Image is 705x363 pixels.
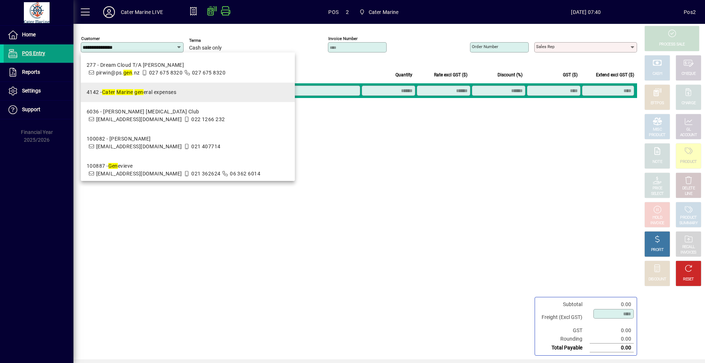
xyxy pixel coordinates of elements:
span: Reports [22,69,40,75]
button: Profile [97,6,121,19]
span: Extend excl GST ($) [596,71,634,79]
span: Cash sale only [189,45,222,51]
span: Cater Marine [369,6,399,18]
div: RECALL [682,244,695,250]
div: DISCOUNT [648,277,666,282]
div: 6036 - [PERSON_NAME] [MEDICAL_DATA] Club [87,108,225,116]
span: 021 407714 [191,144,220,149]
span: Terms [189,38,233,43]
span: Home [22,32,36,37]
span: 027 675 8320 [149,70,182,76]
em: gen [123,70,132,76]
span: 027 675 8320 [192,70,225,76]
div: SUMMARY [679,221,698,226]
span: 021 362624 [191,171,220,177]
div: 277 - Dream Cloud T/A [PERSON_NAME] [87,61,225,69]
span: [DATE] 07:40 [488,6,684,18]
span: GST ($) [563,71,578,79]
td: Freight (Excl GST) [538,309,590,326]
mat-label: Customer [81,36,100,41]
div: PROFIT [651,247,664,253]
div: INVOICES [680,250,696,255]
div: CHARGE [681,101,696,106]
div: GL [686,127,691,133]
span: 06 362 6014 [230,171,260,177]
mat-option: 4142 - Cater Marine general expenses [81,83,295,102]
span: Quantity [395,71,412,79]
div: PRICE [652,186,662,191]
span: POS Entry [22,50,45,56]
span: Discount (%) [498,71,523,79]
td: Total Payable [538,344,590,352]
div: INVOICE [650,221,664,226]
mat-option: 100887 - Genevieve [81,156,295,184]
em: Marine [116,89,133,95]
div: PRODUCT [680,215,697,221]
td: Subtotal [538,300,590,309]
div: PROCESS SALE [659,42,685,47]
em: gen [134,89,143,95]
div: PRODUCT [680,159,697,165]
mat-label: Order number [472,44,498,49]
div: PRODUCT [649,133,665,138]
td: 0.00 [590,300,634,309]
div: 100887 - evieve [87,162,260,170]
div: 100082 - [PERSON_NAME] [87,135,221,143]
mat-option: 6036 - Russell Boating Club [81,102,295,129]
mat-label: Sales rep [536,44,554,49]
td: 0.00 [590,326,634,335]
a: Settings [4,82,73,100]
span: [EMAIL_ADDRESS][DOMAIN_NAME] [96,171,182,177]
span: Support [22,106,40,112]
div: EFTPOS [651,101,664,106]
td: GST [538,326,590,335]
mat-option: 277 - Dream Cloud T/A Malcolm Irwin [81,55,295,83]
div: LINE [685,191,692,197]
div: CASH [652,71,662,77]
span: 022 1266 232 [191,116,225,122]
mat-option: 100082 - Ben Tombs [81,129,295,156]
span: POS [328,6,339,18]
td: 0.00 [590,335,634,344]
a: Support [4,101,73,119]
span: Cater Marine [356,6,402,19]
div: CHEQUE [681,71,695,77]
em: Cater [102,89,115,95]
mat-label: Invoice number [328,36,358,41]
div: RESET [683,277,694,282]
span: Settings [22,88,41,94]
div: SELECT [651,191,664,197]
div: NOTE [652,159,662,165]
a: Home [4,26,73,44]
td: Rounding [538,335,590,344]
span: pirwin@ps. .nz [96,70,140,76]
em: Gen [108,163,118,169]
div: Cater Marine LIVE [121,6,163,18]
td: 0.00 [590,344,634,352]
span: [EMAIL_ADDRESS][DOMAIN_NAME] [96,144,182,149]
div: HOLD [652,215,662,221]
div: MISC [653,127,662,133]
span: [EMAIL_ADDRESS][DOMAIN_NAME] [96,116,182,122]
span: Rate excl GST ($) [434,71,467,79]
div: ACCOUNT [680,133,697,138]
div: DELETE [682,186,695,191]
div: 4142 - eral expenses [87,88,176,96]
a: Reports [4,63,73,81]
span: 2 [346,6,349,18]
div: Pos2 [684,6,696,18]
